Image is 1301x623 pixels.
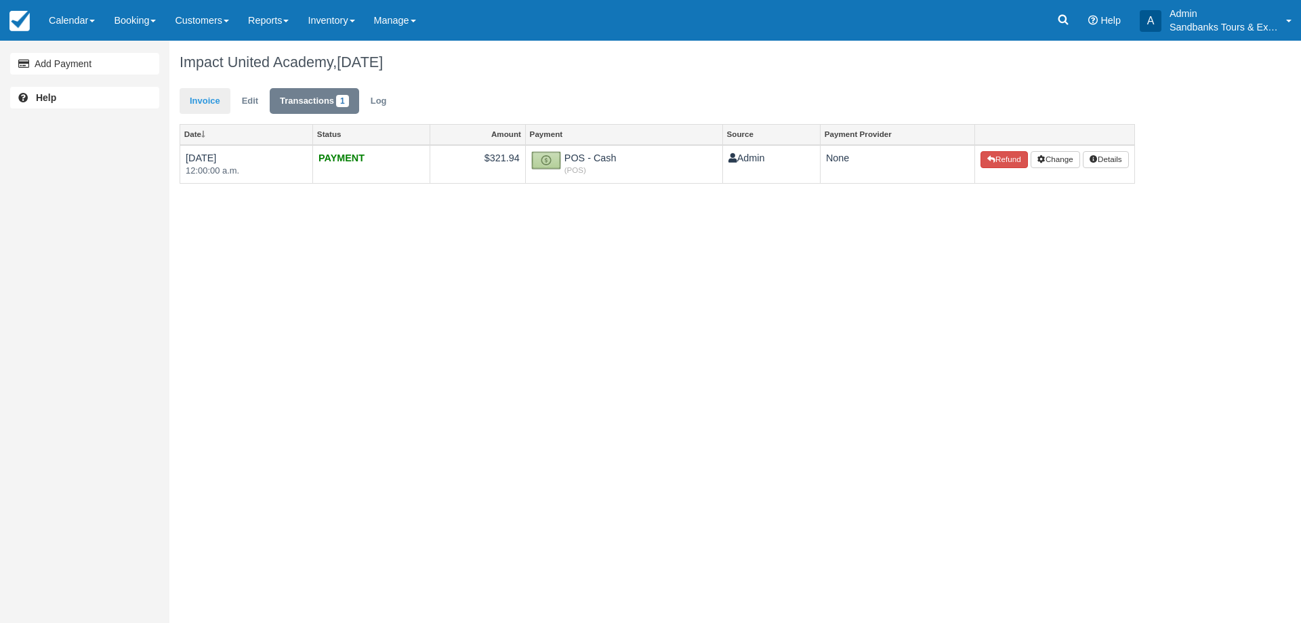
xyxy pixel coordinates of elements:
[821,125,974,144] a: Payment Provider
[1083,151,1129,169] button: Details
[531,165,717,176] em: (POS)
[1140,10,1161,32] div: A
[180,54,1135,71] h1: Impact United Academy,
[337,54,383,71] span: [DATE]
[1088,16,1098,25] i: Help
[980,151,1028,169] button: Refund
[1031,151,1081,169] button: Change
[336,95,349,107] span: 1
[820,145,974,184] td: None
[1100,15,1121,26] span: Help
[186,165,307,178] em: 12:00:00 a.m.
[36,92,56,103] b: Help
[526,125,722,144] a: Payment
[360,88,397,115] a: Log
[180,88,230,115] a: Invoice
[531,151,561,169] img: money.png
[1170,7,1278,20] p: Admin
[180,125,312,144] a: Date
[10,87,159,108] a: Help
[722,145,820,184] td: Admin
[9,11,30,31] img: checkfront-main-nav-mini-logo.png
[10,53,159,75] a: Add Payment
[270,88,359,115] a: Transactions1
[318,153,365,163] strong: PAYMENT
[1170,20,1278,34] p: Sandbanks Tours & Experiences
[723,125,820,144] a: Source
[232,88,268,115] a: Edit
[525,145,722,184] td: POS - Cash
[313,125,430,144] a: Status
[430,125,525,144] a: Amount
[180,145,313,184] td: [DATE]
[430,145,526,184] td: $321.94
